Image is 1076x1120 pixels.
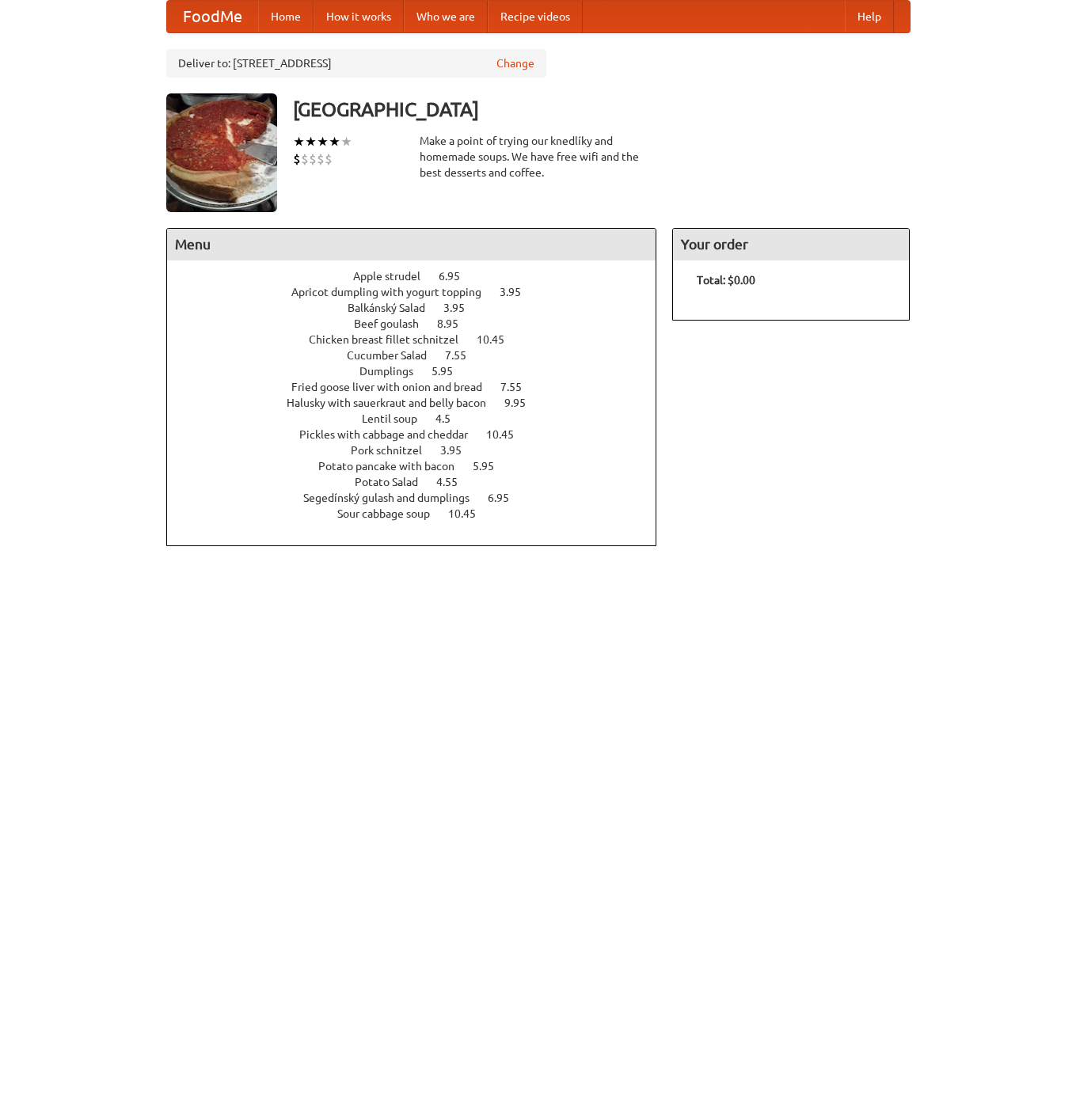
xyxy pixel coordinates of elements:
[355,476,434,488] span: Potato Salad
[496,55,534,71] a: Change
[362,412,480,425] a: Lentil soup 4.5
[362,412,433,425] span: Lentil soup
[309,333,474,346] span: Chicken breast fillet schnitzel
[353,270,489,283] a: Apple strudel 6.95
[500,286,537,298] span: 3.95
[473,460,510,473] span: 5.95
[309,150,317,168] li: $
[488,492,525,504] span: 6.95
[445,349,482,362] span: 7.55
[166,93,277,212] img: angular.jpg
[354,317,488,330] a: Beef goulash 8.95
[293,93,911,125] h3: [GEOGRAPHIC_DATA]
[258,1,314,32] a: Home
[420,133,657,180] div: Make a point of trying our knedlíky and homemade soups. We have free wifi and the best desserts a...
[351,444,438,457] span: Pork schnitzel
[359,365,482,378] a: Dumplings 5.95
[314,1,404,32] a: How it works
[440,444,477,457] span: 3.95
[348,302,494,314] a: Balkánský Salad 3.95
[317,133,329,150] li: ★
[287,397,555,409] a: Halusky with sauerkraut and belly bacon 9.95
[167,229,656,260] h4: Menu
[347,349,496,362] a: Cucumber Salad 7.55
[354,317,435,330] span: Beef goulash
[301,150,309,168] li: $
[293,150,301,168] li: $
[293,133,305,150] li: ★
[291,381,498,393] span: Fried goose liver with onion and bread
[697,274,755,287] b: Total: $0.00
[309,333,534,346] a: Chicken breast fillet schnitzel 10.45
[448,507,492,520] span: 10.45
[167,1,258,32] a: FoodMe
[347,349,443,362] span: Cucumber Salad
[303,492,538,504] a: Segedínský gulash and dumplings 6.95
[337,507,446,520] span: Sour cabbage soup
[325,150,333,168] li: $
[291,381,551,393] a: Fried goose liver with onion and bread 7.55
[437,317,474,330] span: 8.95
[359,365,429,378] span: Dumplings
[287,397,502,409] span: Halusky with sauerkraut and belly bacon
[500,381,538,393] span: 7.55
[318,460,470,473] span: Potato pancake with bacon
[355,476,487,488] a: Potato Salad 4.55
[353,270,436,283] span: Apple strudel
[299,428,484,441] span: Pickles with cabbage and cheddar
[305,133,317,150] li: ★
[443,302,481,314] span: 3.95
[351,444,491,457] a: Pork schnitzel 3.95
[439,270,476,283] span: 6.95
[486,428,530,441] span: 10.45
[845,1,894,32] a: Help
[488,1,583,32] a: Recipe videos
[435,412,466,425] span: 4.5
[673,229,909,260] h4: Your order
[404,1,488,32] a: Who we are
[299,428,543,441] a: Pickles with cabbage and cheddar 10.45
[166,49,546,78] div: Deliver to: [STREET_ADDRESS]
[504,397,542,409] span: 9.95
[303,492,485,504] span: Segedínský gulash and dumplings
[291,286,497,298] span: Apricot dumpling with yogurt topping
[337,507,505,520] a: Sour cabbage soup 10.45
[340,133,352,150] li: ★
[432,365,469,378] span: 5.95
[436,476,473,488] span: 4.55
[348,302,441,314] span: Balkánský Salad
[291,286,550,298] a: Apricot dumpling with yogurt topping 3.95
[329,133,340,150] li: ★
[318,460,523,473] a: Potato pancake with bacon 5.95
[477,333,520,346] span: 10.45
[317,150,325,168] li: $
